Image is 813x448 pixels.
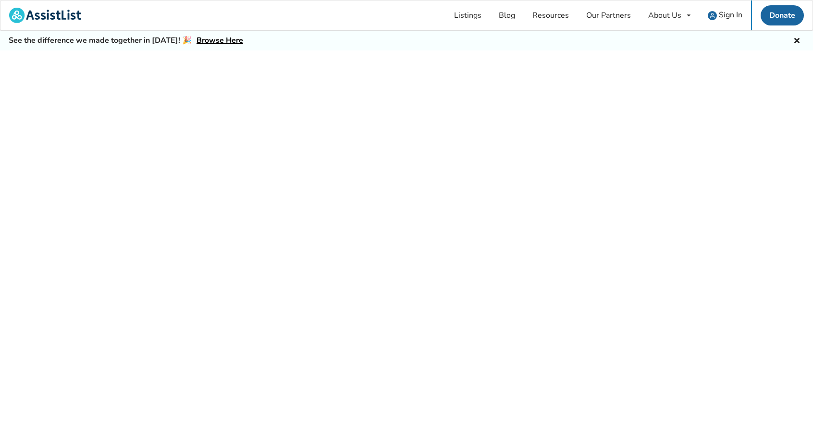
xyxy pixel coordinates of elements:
span: Sign In [719,10,742,20]
img: user icon [708,11,717,20]
a: Blog [490,0,524,30]
h5: See the difference we made together in [DATE]! 🎉 [9,36,243,46]
img: assistlist-logo [9,8,81,23]
a: Listings [445,0,490,30]
a: Donate [761,5,804,25]
div: About Us [648,12,681,19]
a: Our Partners [578,0,640,30]
a: Resources [524,0,578,30]
a: Browse Here [197,35,243,46]
a: user icon Sign In [699,0,751,30]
